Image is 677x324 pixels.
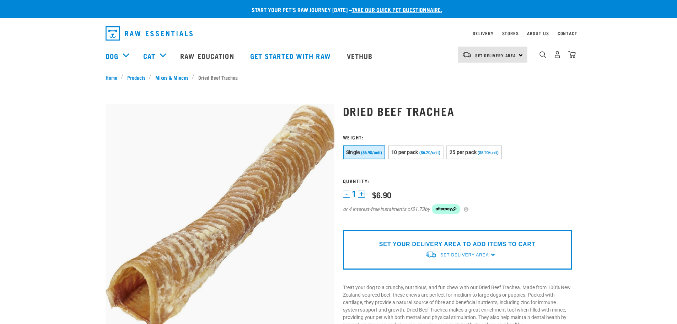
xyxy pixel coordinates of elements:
[412,206,425,213] span: $1.73
[346,149,360,155] span: Single
[343,204,572,214] div: or 4 interest-free instalments of by
[432,204,460,214] img: Afterpay
[361,150,382,155] span: ($6.90/unit)
[106,51,118,61] a: Dog
[106,74,121,81] a: Home
[391,149,418,155] span: 10 per pack
[340,42,382,70] a: Vethub
[440,253,489,257] span: Set Delivery Area
[473,32,493,34] a: Delivery
[358,191,365,198] button: +
[372,190,391,199] div: $6.90
[343,145,385,159] button: Single ($6.90/unit)
[568,51,576,58] img: home-icon@2x.png
[388,145,444,159] button: 10 per pack ($6.20/unit)
[558,32,577,34] a: Contact
[539,51,546,58] img: home-icon-1@2x.png
[450,149,477,155] span: 25 per pack
[100,23,577,43] nav: dropdown navigation
[425,251,437,258] img: van-moving.png
[527,32,549,34] a: About Us
[554,51,561,58] img: user.png
[446,145,502,159] button: 25 per pack ($5.20/unit)
[343,105,572,117] h1: Dried Beef Trachea
[243,42,340,70] a: Get started with Raw
[173,42,243,70] a: Raw Education
[343,178,572,184] h3: Quantity:
[462,52,472,58] img: van-moving.png
[475,54,516,57] span: Set Delivery Area
[502,32,519,34] a: Stores
[343,191,350,198] button: -
[123,74,149,81] a: Products
[352,8,442,11] a: take our quick pet questionnaire.
[143,51,155,61] a: Cat
[379,240,535,249] p: SET YOUR DELIVERY AREA TO ADD ITEMS TO CART
[151,74,192,81] a: Mixes & Minces
[352,190,356,198] span: 1
[106,26,193,41] img: Raw Essentials Logo
[478,150,499,155] span: ($5.20/unit)
[106,74,572,81] nav: breadcrumbs
[419,150,440,155] span: ($6.20/unit)
[343,134,572,140] h3: Weight:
